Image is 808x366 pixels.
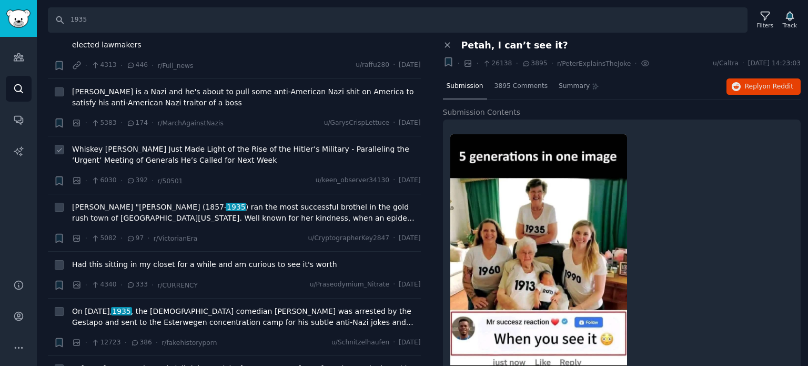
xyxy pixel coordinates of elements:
[742,59,744,68] span: ·
[120,280,123,291] span: ·
[91,234,117,243] span: 5082
[713,59,739,68] span: u/Caltra
[147,233,149,244] span: ·
[399,118,420,128] span: [DATE]
[85,280,87,291] span: ·
[126,280,148,290] span: 333
[157,177,183,185] span: r/50501
[763,83,793,90] span: on Reddit
[516,58,518,69] span: ·
[458,58,460,69] span: ·
[156,337,158,348] span: ·
[126,61,148,70] span: 446
[393,234,395,243] span: ·
[120,175,123,186] span: ·
[551,58,553,69] span: ·
[399,234,420,243] span: [DATE]
[399,338,420,348] span: [DATE]
[154,235,198,242] span: r/VictorianEra
[399,280,420,290] span: [DATE]
[157,282,197,289] span: r/CURRENCY
[443,107,521,118] span: Submission Contents
[748,59,801,68] span: [DATE] 14:23:03
[634,58,637,69] span: ·
[399,61,420,70] span: [DATE]
[72,28,421,51] span: Supreme Court decides to revisit decision giving independent agencies autonomy from elected lawma...
[151,175,154,186] span: ·
[393,338,395,348] span: ·
[111,307,132,315] span: 1935
[48,7,748,33] input: Search Keyword
[120,60,123,71] span: ·
[399,176,420,185] span: [DATE]
[226,203,246,211] span: 1935
[559,82,590,91] span: Summary
[726,78,801,95] button: Replyon Reddit
[72,202,421,224] span: [PERSON_NAME] "[PERSON_NAME] (1857- ) ran the most successful brothel in the gold rush town of [G...
[308,234,390,243] span: u/CryptographerKey2847
[85,117,87,128] span: ·
[85,60,87,71] span: ·
[85,233,87,244] span: ·
[783,22,797,29] div: Track
[331,338,389,348] span: u/Schnitzelhaufen
[151,60,154,71] span: ·
[85,337,87,348] span: ·
[72,306,421,328] span: On [DATE], , the [DEMOGRAPHIC_DATA] comedian [PERSON_NAME] was arrested by the Gestapo and sent t...
[757,22,773,29] div: Filters
[72,28,421,51] a: Supreme Court decides to revisit1935decision giving independent agencies autonomy from elected la...
[393,61,395,70] span: ·
[393,176,395,185] span: ·
[91,280,117,290] span: 4340
[157,62,193,70] span: r/Full_news
[356,61,389,70] span: u/raffu280
[779,9,801,31] button: Track
[324,118,390,128] span: u/GarysCrispLettuce
[72,144,421,166] a: Whiskey [PERSON_NAME] Just Made Light of the Rise of the Hitler’s Military - Paralleling the ‘Urg...
[447,82,483,91] span: Submission
[151,280,154,291] span: ·
[6,9,31,28] img: GummySearch logo
[151,117,154,128] span: ·
[745,82,793,92] span: Reply
[126,118,148,128] span: 174
[91,338,120,348] span: 12723
[120,233,123,244] span: ·
[316,176,390,185] span: u/keen_observer34130
[393,280,395,290] span: ·
[91,176,117,185] span: 6030
[85,175,87,186] span: ·
[72,306,421,328] a: On [DATE],1935, the [DEMOGRAPHIC_DATA] comedian [PERSON_NAME] was arrested by the Gestapo and sen...
[126,234,144,243] span: 97
[120,117,123,128] span: ·
[157,120,223,127] span: r/MarchAgainstNazis
[476,58,478,69] span: ·
[557,60,631,67] span: r/PeterExplainsTheJoke
[393,118,395,128] span: ·
[124,337,126,348] span: ·
[310,280,389,290] span: u/Praseodymium_Nitrate
[461,40,568,51] span: Petah, I can’t see it?
[482,59,512,68] span: 26138
[161,339,217,347] span: r/fakehistoryporn
[126,176,148,185] span: 392
[91,118,117,128] span: 5383
[72,259,337,270] a: Had this sitting in my closet for a while and am curious to see it's worth
[72,86,421,108] a: [PERSON_NAME] is a Nazi and he's about to pull some anti-American Nazi shit on America to satisfy...
[522,59,548,68] span: 3895
[130,338,152,348] span: 386
[91,61,117,70] span: 4313
[494,82,548,91] span: 3895 Comments
[72,202,421,224] a: [PERSON_NAME] "[PERSON_NAME] (1857-1935) ran the most successful brothel in the gold rush town of...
